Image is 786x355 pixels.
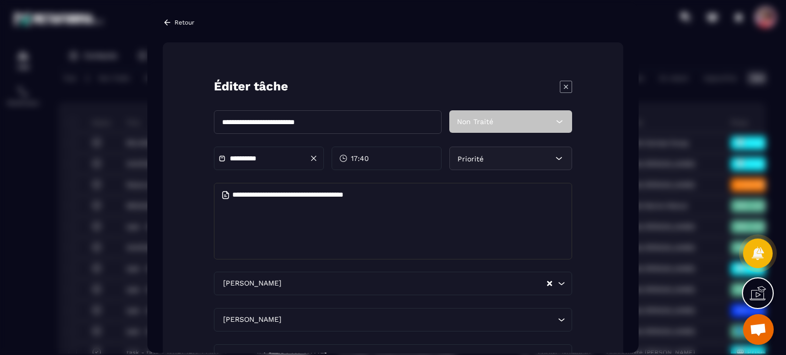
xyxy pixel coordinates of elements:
p: Retour [174,19,194,26]
input: Search for option [283,314,555,325]
span: Non Traité [457,117,493,126]
div: Search for option [214,272,572,295]
input: Search for option [283,278,546,289]
button: Clear Selected [547,279,552,287]
span: [PERSON_NAME] [221,278,283,289]
span: 17:40 [351,153,369,163]
span: Priorité [457,154,484,162]
p: Éditer tâche [214,78,288,95]
span: [PERSON_NAME] [221,314,283,325]
div: Search for option [214,308,572,332]
div: Ouvrir le chat [743,314,774,345]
